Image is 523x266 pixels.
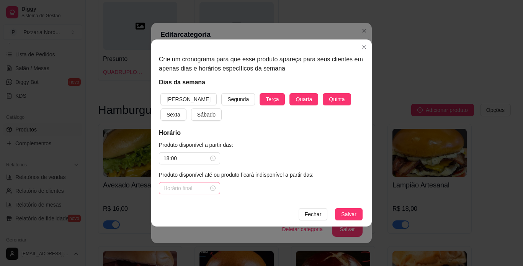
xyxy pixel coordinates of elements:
span: Salvar [341,210,356,218]
button: Fechar [299,208,328,220]
article: Produto disponível a partir das: [159,141,364,149]
button: Quarta [289,93,318,105]
article: Produto disponível até ou produto ficará indisponível a partir das: [159,171,364,179]
span: Terça [266,95,279,103]
span: Sexta [167,110,180,119]
span: Segunda [227,95,249,103]
h5: Horário [159,128,364,138]
button: Sexta [160,108,186,121]
input: Horário final [163,184,209,192]
button: [PERSON_NAME] [160,93,217,105]
button: Terça [260,93,285,105]
span: Fechar [305,210,322,218]
h5: Dias da semana [159,78,364,90]
span: Quarta [296,95,312,103]
span: [PERSON_NAME] [167,95,211,103]
button: Close [358,41,370,53]
input: Horário inicial [163,154,209,163]
span: Sábado [197,110,216,119]
button: Sábado [191,108,222,121]
article: Crie um cronograma para que esse produto apareça para seus clientes em apenas dias e horários esp... [159,55,364,73]
button: Segunda [221,93,255,105]
button: Quinta [323,93,351,105]
span: Quinta [329,95,345,103]
button: Salvar [335,208,363,220]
